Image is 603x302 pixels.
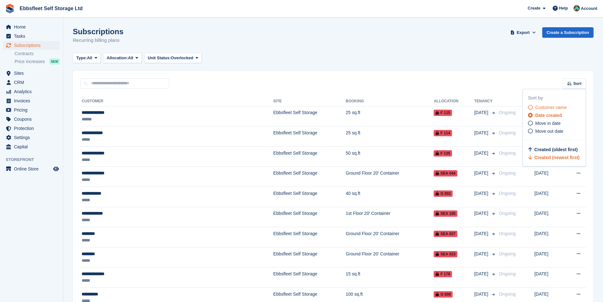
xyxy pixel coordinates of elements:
[434,150,452,157] span: F 135
[573,80,581,87] span: Sort
[534,167,564,187] td: [DATE]
[3,78,60,87] a: menu
[534,227,564,247] td: [DATE]
[528,94,586,102] div: Sort by
[273,126,346,147] td: Ebbsfleet Self Storage
[499,110,516,115] span: Ongoing
[52,165,60,173] a: Preview store
[528,155,580,160] a: Created (newest first)
[434,210,457,217] span: SEA 105
[434,130,452,136] span: F 114
[474,96,496,106] th: Tenancy
[528,120,586,127] a: Move in date
[474,210,489,217] span: [DATE]
[535,105,567,110] span: Customer name
[87,55,92,61] span: All
[14,106,52,114] span: Pricing
[499,191,516,196] span: Ongoing
[346,126,434,147] td: 25 sq.ft
[535,113,562,118] span: Date created
[346,187,434,207] td: 40 sq.ft
[3,142,60,151] a: menu
[509,27,537,38] button: Export
[474,251,489,257] span: [DATE]
[14,124,52,133] span: Protection
[3,41,60,50] a: menu
[273,227,346,247] td: Ebbsfleet Self Storage
[434,251,457,257] span: SEA 023
[499,211,516,216] span: Ongoing
[14,142,52,151] span: Capital
[73,37,123,44] p: Recurring billing plans
[6,157,63,163] span: Storefront
[80,96,273,106] th: Customer
[499,292,516,297] span: Ongoing
[434,190,453,197] span: G 002
[14,164,52,173] span: Online Store
[49,58,60,65] div: NEW
[3,96,60,105] a: menu
[3,124,60,133] a: menu
[273,267,346,288] td: Ebbsfleet Self Storage
[346,106,434,126] td: 25 sq.ft
[14,41,52,50] span: Subscriptions
[273,187,346,207] td: Ebbsfleet Self Storage
[499,231,516,236] span: Ongoing
[346,146,434,167] td: 50 sq.ft
[73,53,101,63] button: Type: All
[474,291,489,298] span: [DATE]
[534,147,578,152] span: Created (oldest first)
[559,5,568,11] span: Help
[128,55,133,61] span: All
[15,59,45,65] span: Price increases
[5,4,15,13] img: stora-icon-8386f47178a22dfd0bd8f6a31ec36ba5ce8667c1dd55bd0f319d3a0aa187defe.svg
[474,130,489,136] span: [DATE]
[474,230,489,237] span: [DATE]
[346,96,434,106] th: Booking
[534,207,564,227] td: [DATE]
[535,129,563,134] span: Move out date
[3,22,60,31] a: menu
[14,133,52,142] span: Settings
[434,110,452,116] span: F 115
[14,32,52,41] span: Tasks
[517,29,530,36] span: Export
[17,3,85,14] a: Ebbsfleet Self Storage Ltd
[528,5,540,11] span: Create
[14,78,52,87] span: CRM
[273,167,346,187] td: Ebbsfleet Self Storage
[528,147,578,152] a: Created (oldest first)
[474,190,489,197] span: [DATE]
[474,271,489,277] span: [DATE]
[499,251,516,256] span: Ongoing
[148,55,171,61] span: Unit Status:
[14,22,52,31] span: Home
[3,69,60,78] a: menu
[346,227,434,247] td: Ground Floor 20' Container
[76,55,87,61] span: Type:
[534,267,564,288] td: [DATE]
[3,133,60,142] a: menu
[273,106,346,126] td: Ebbsfleet Self Storage
[474,150,489,157] span: [DATE]
[434,231,457,237] span: SEA 027
[534,187,564,207] td: [DATE]
[273,146,346,167] td: Ebbsfleet Self Storage
[528,128,586,135] a: Move out date
[542,27,594,38] a: Create a Subscription
[15,51,60,57] a: Contracts
[346,247,434,267] td: Ground Floor 20' Container
[434,170,457,177] span: SEA 044
[528,112,586,119] a: Date created
[144,53,202,63] button: Unit Status: Overlocked
[434,271,452,277] span: F 178
[103,53,142,63] button: Allocation: All
[346,267,434,288] td: 15 sq.ft
[574,5,580,11] img: George Spring
[3,32,60,41] a: menu
[534,247,564,267] td: [DATE]
[171,55,193,61] span: Overlocked
[273,96,346,106] th: Site
[499,170,516,176] span: Ongoing
[581,5,597,12] span: Account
